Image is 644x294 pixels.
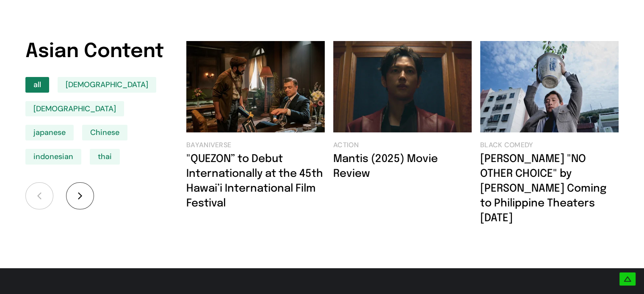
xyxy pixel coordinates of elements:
[333,41,472,132] img: Mantis (2025) Movie Review
[186,154,323,209] a: "QUEZON” to Debut Internationally at the 45th Hawai’i International Film Festival
[25,77,49,93] li: all
[333,141,472,149] a: action
[25,101,124,117] li: [DEMOGRAPHIC_DATA]
[25,125,74,140] li: japanese
[25,149,81,165] li: indonesian
[58,77,156,93] li: [DEMOGRAPHIC_DATA]
[186,141,325,149] a: Bayaniverse
[333,154,438,179] a: Mantis (2025) Movie Review
[82,125,127,140] li: Chinese
[480,41,619,132] img: Oscar Contender
[480,141,619,149] a: black comedy
[90,149,120,165] li: thai
[25,41,169,63] h3: Asian Content
[480,154,606,224] a: [PERSON_NAME] "NO OTHER CHOICE" by [PERSON_NAME] Coming to Philippine Theaters [DATE]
